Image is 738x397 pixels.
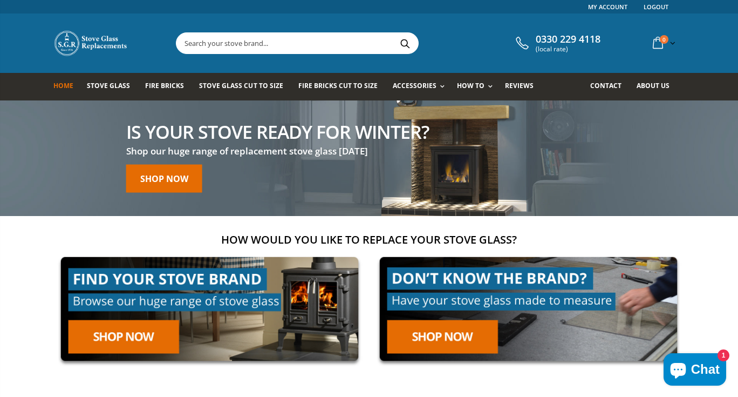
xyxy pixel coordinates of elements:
span: Stove Glass Cut To Size [199,81,283,90]
a: Accessories [393,73,450,100]
a: Stove Glass Cut To Size [199,73,291,100]
inbox-online-store-chat: Shopify online store chat [660,353,729,388]
h2: Is your stove ready for winter? [126,122,429,140]
h3: Shop our huge range of replacement stove glass [DATE] [126,145,429,157]
a: About us [637,73,678,100]
button: Search [393,33,417,53]
a: Reviews [505,73,542,100]
a: How To [457,73,498,100]
span: (local rate) [536,45,600,53]
a: Fire Bricks Cut To Size [298,73,386,100]
a: Home [53,73,81,100]
span: Contact [590,81,621,90]
img: made-to-measure-cta_2cd95ceb-d519-4648-b0cf-d2d338fdf11f.jpg [372,250,685,369]
a: Stove Glass [87,73,138,100]
span: Stove Glass [87,81,130,90]
a: Contact [590,73,630,100]
span: How To [457,81,484,90]
span: Reviews [505,81,534,90]
a: 0 [648,32,678,53]
span: Fire Bricks Cut To Size [298,81,378,90]
a: Fire Bricks [145,73,192,100]
h2: How would you like to replace your stove glass? [53,232,685,247]
span: Home [53,81,73,90]
span: Fire Bricks [145,81,184,90]
span: 0 [660,35,668,44]
span: About us [637,81,669,90]
img: Stove Glass Replacement [53,30,129,57]
span: Accessories [393,81,436,90]
a: 0330 229 4118 (local rate) [513,33,600,53]
input: Search your stove brand... [176,33,539,53]
a: Shop now [126,164,202,192]
img: find-your-brand-cta_9b334d5d-5c94-48ed-825f-d7972bbdebd0.jpg [53,250,366,369]
span: 0330 229 4118 [536,33,600,45]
